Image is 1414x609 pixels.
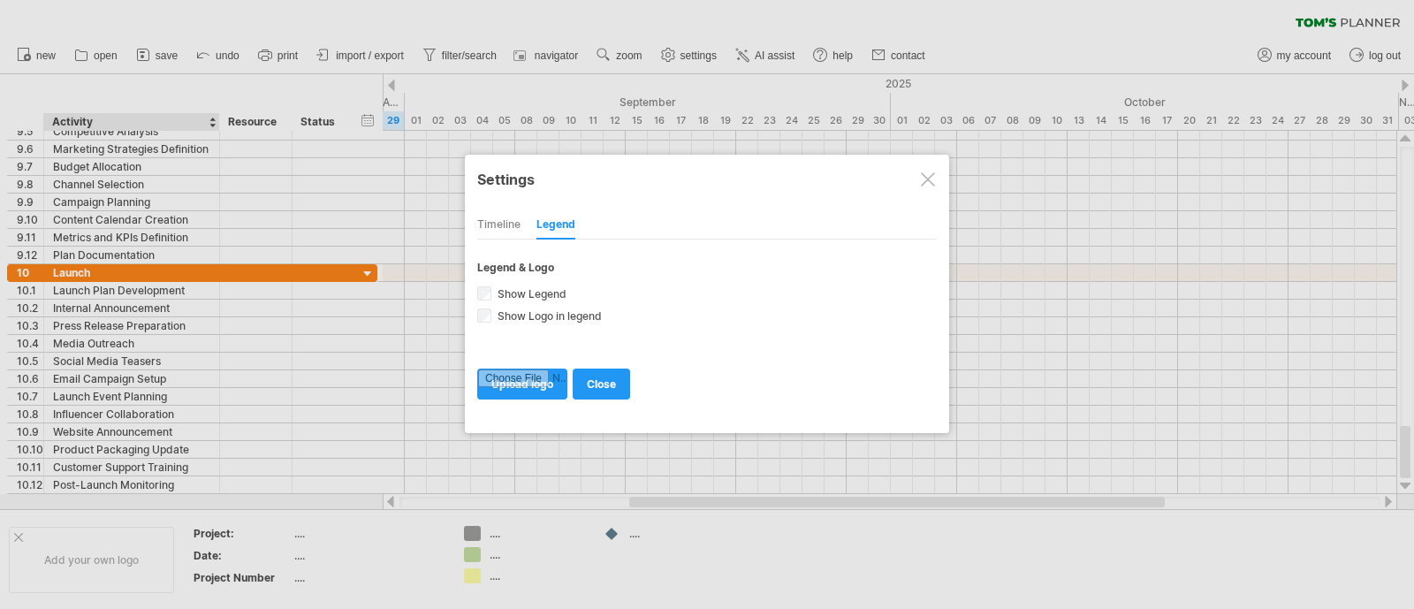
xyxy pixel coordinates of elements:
div: Legend [536,211,575,240]
div: Timeline [477,211,521,240]
div: Settings [477,163,937,194]
span: Show Logo in legend [494,309,602,323]
div: Legend & Logo [477,261,937,274]
span: close [587,377,616,391]
a: close [573,369,630,400]
span: upload logo [491,377,553,391]
a: upload logo [477,369,567,400]
span: Show Legend [494,287,566,301]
